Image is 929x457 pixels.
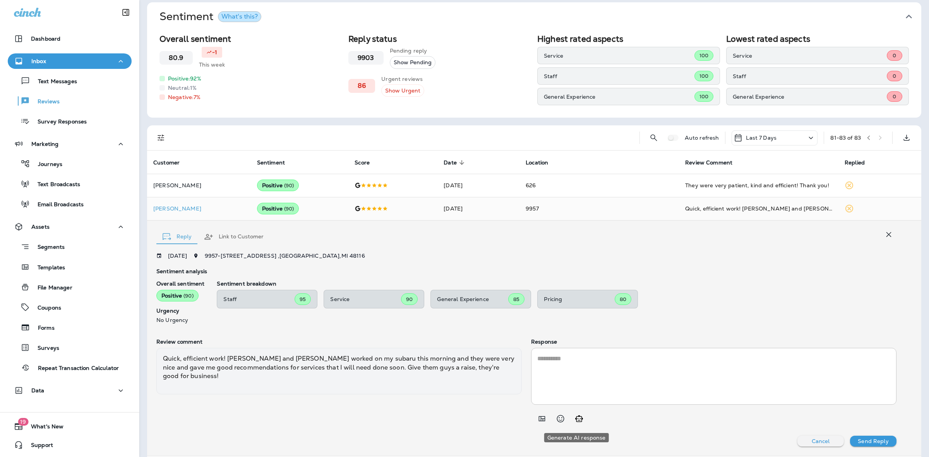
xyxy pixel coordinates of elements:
[699,93,708,100] span: 100
[8,437,132,453] button: Support
[23,442,53,451] span: Support
[437,296,508,302] p: General Experience
[8,196,132,212] button: Email Broadcasts
[845,159,875,166] span: Replied
[156,317,204,323] p: No Urgency
[355,159,370,166] span: Score
[183,293,194,299] span: ( 90 )
[348,34,531,44] h2: Reply status
[168,75,201,82] p: Positive: 92 %
[198,223,270,251] button: Link to Customer
[223,296,295,302] p: Staff
[23,423,63,433] span: What's New
[284,205,294,212] span: ( 90 )
[153,182,245,188] p: [PERSON_NAME]
[406,296,413,303] span: 90
[526,159,558,166] span: Location
[31,141,58,147] p: Marketing
[526,205,539,212] span: 9957
[8,259,132,275] button: Templates
[30,244,65,252] p: Segments
[212,48,217,56] p: -1
[699,52,708,59] span: 100
[8,53,132,69] button: Inbox
[330,296,401,302] p: Service
[18,418,28,426] span: 19
[8,419,132,434] button: 19What's New
[544,73,694,79] p: Staff
[444,159,467,166] span: Date
[156,290,199,301] div: Positive
[257,159,285,166] span: Sentiment
[30,181,80,188] p: Text Broadcasts
[31,58,46,64] p: Inbox
[168,253,187,259] p: [DATE]
[257,159,295,166] span: Sentiment
[893,73,896,79] span: 0
[8,279,132,295] button: File Manager
[8,113,132,129] button: Survey Responses
[8,176,132,192] button: Text Broadcasts
[8,73,132,89] button: Text Messages
[8,319,132,335] button: Forms
[437,197,519,220] td: [DATE]
[8,93,132,109] button: Reviews
[284,182,294,189] span: ( 90 )
[156,339,522,345] p: Review comment
[893,52,896,59] span: 0
[30,325,55,332] p: Forms
[8,219,132,234] button: Assets
[733,53,887,59] p: Service
[513,296,519,303] span: 85
[169,54,183,62] h3: 80.9
[685,181,832,189] div: They were very patient, kind and efficient! Thank you!
[153,159,190,166] span: Customer
[571,411,587,426] button: Generate AI response
[390,56,435,69] button: Show Pending
[30,264,65,272] p: Templates
[8,136,132,152] button: Marketing
[733,73,887,79] p: Staff
[858,438,888,444] p: Send Reply
[31,224,50,230] p: Assets
[526,159,548,166] span: Location
[300,296,306,303] span: 95
[850,436,896,447] button: Send Reply
[30,365,119,372] p: Repeat Transaction Calculator
[797,436,844,447] button: Cancel
[159,34,342,44] h2: Overall sentiment
[685,135,719,141] p: Auto refresh
[699,73,708,79] span: 100
[156,348,522,394] div: Quick, efficient work! [PERSON_NAME] and [PERSON_NAME] worked on my subaru this morning and they ...
[257,180,299,191] div: Positive
[444,159,457,166] span: Date
[526,182,536,189] span: 626
[30,118,87,126] p: Survey Responses
[30,345,59,352] p: Surveys
[381,84,424,97] button: Show Urgent
[358,54,374,62] h3: 9903
[221,14,258,20] div: What's this?
[544,296,615,302] p: Pricing
[8,238,132,255] button: Segments
[31,387,45,394] p: Data
[156,268,896,274] p: Sentiment analysis
[8,299,132,315] button: Coupons
[30,284,72,292] p: File Manager
[531,339,896,345] p: Response
[8,383,132,398] button: Data
[390,47,435,55] p: Pending reply
[30,201,84,209] p: Email Broadcasts
[746,135,776,141] p: Last 7 Days
[553,411,568,426] button: Select an emoji
[147,31,921,118] div: SentimentWhat's this?
[830,135,861,141] div: 81 - 83 of 83
[893,93,896,100] span: 0
[159,10,261,23] h1: Sentiment
[31,36,60,42] p: Dashboard
[726,34,909,44] h2: Lowest rated aspects
[8,339,132,356] button: Surveys
[534,411,550,426] button: Add in a premade template
[8,156,132,172] button: Journeys
[156,223,198,251] button: Reply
